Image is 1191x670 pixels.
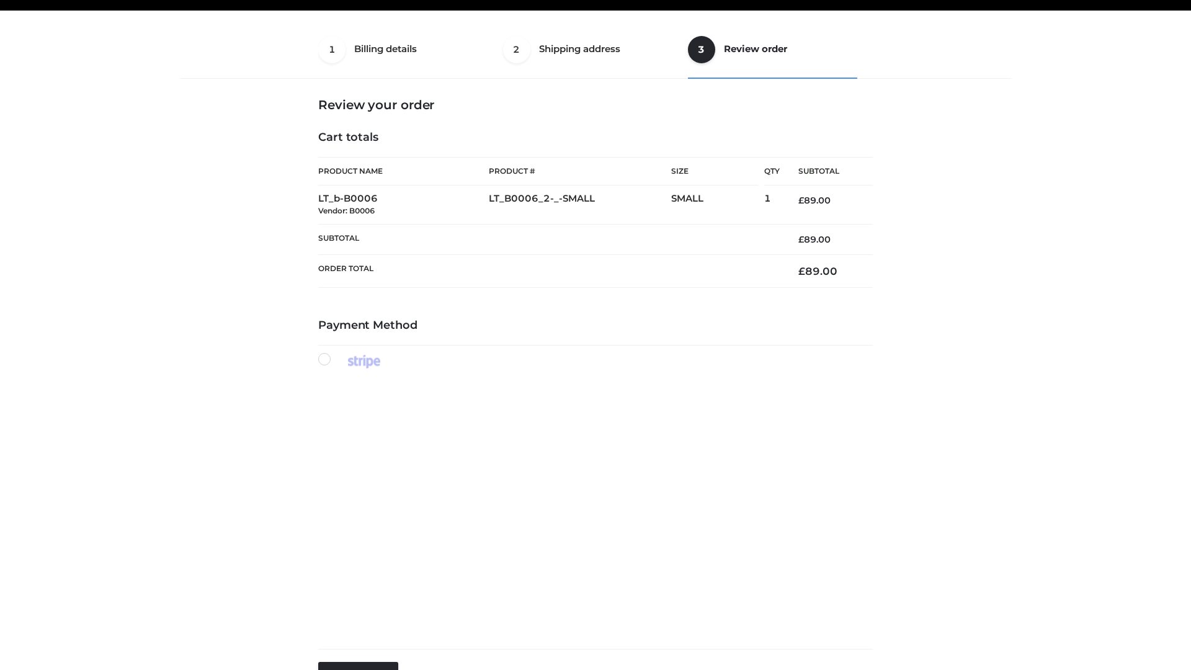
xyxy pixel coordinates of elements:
[318,224,780,254] th: Subtotal
[318,157,489,185] th: Product Name
[798,265,805,277] span: £
[316,366,870,639] iframe: Secure payment input frame
[318,185,489,225] td: LT_b-B0006
[489,185,671,225] td: LT_B0006_2-_-SMALL
[780,158,873,185] th: Subtotal
[764,185,780,225] td: 1
[671,158,758,185] th: Size
[764,157,780,185] th: Qty
[798,195,804,206] span: £
[318,131,873,145] h4: Cart totals
[798,195,831,206] bdi: 89.00
[798,234,804,245] span: £
[489,157,671,185] th: Product #
[318,319,873,333] h4: Payment Method
[798,234,831,245] bdi: 89.00
[798,265,837,277] bdi: 89.00
[671,185,764,225] td: SMALL
[318,97,873,112] h3: Review your order
[318,206,375,215] small: Vendor: B0006
[318,255,780,288] th: Order Total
